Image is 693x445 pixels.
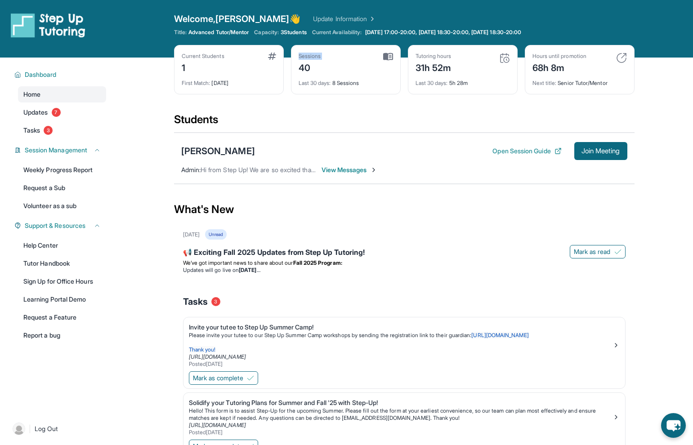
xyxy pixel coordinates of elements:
[299,60,321,74] div: 40
[21,221,101,230] button: Support & Resources
[174,190,635,229] div: What's New
[23,126,40,135] span: Tasks
[18,327,106,343] a: Report a bug
[174,112,635,132] div: Students
[574,247,611,256] span: Mark as read
[313,14,376,23] a: Update Information
[189,429,613,436] div: Posted [DATE]
[532,60,586,74] div: 68h 8m
[312,29,362,36] span: Current Availability:
[183,247,626,259] div: 📢 Exciting Fall 2025 Updates from Step Up Tutoring!
[189,346,216,353] span: Thank you!
[471,332,528,338] a: [URL][DOMAIN_NAME]
[499,53,510,63] img: card
[35,424,58,433] span: Log Out
[183,267,626,274] li: Updates will go live on
[416,53,452,60] div: Tutoring hours
[268,53,276,60] img: card
[188,29,249,36] span: Advanced Tutor/Mentor
[18,198,106,214] a: Volunteer as a sub
[281,29,307,36] span: 3 Students
[18,255,106,271] a: Tutor Handbook
[183,393,625,438] a: Solidify your Tutoring Plans for Summer and Fall '25 with Step-Up!Hello! This form is to assist S...
[11,13,85,38] img: logo
[21,146,101,155] button: Session Management
[293,259,342,266] strong: Fall 2025 Program:
[18,122,106,138] a: Tasks3
[181,166,201,174] span: Admin :
[29,423,31,434] span: |
[570,245,626,258] button: Mark as read
[239,267,260,273] strong: [DATE]
[189,360,613,368] div: Posted [DATE]
[25,221,85,230] span: Support & Resources
[182,74,276,87] div: [DATE]
[18,180,106,196] a: Request a Sub
[370,166,377,174] img: Chevron-Right
[182,60,224,74] div: 1
[44,126,53,135] span: 3
[189,422,246,428] a: [URL][DOMAIN_NAME]
[254,29,279,36] span: Capacity:
[581,148,620,154] span: Join Meeting
[23,108,48,117] span: Updates
[661,413,686,438] button: chat-button
[416,80,448,86] span: Last 30 days :
[367,14,376,23] img: Chevron Right
[182,80,210,86] span: First Match :
[18,309,106,325] a: Request a Feature
[616,53,627,63] img: card
[189,407,613,422] p: Hello! This form is to assist Step-Up for the upcoming Summer. Please fill out the form at your e...
[574,142,627,160] button: Join Meeting
[193,374,243,383] span: Mark as complete
[189,323,613,332] div: Invite your tutee to Step Up Summer Camp!
[189,332,613,339] p: Please invite your tutee to our Step Up Summer Camp workshops by sending the registration link to...
[174,29,187,36] span: Title:
[25,146,87,155] span: Session Management
[322,165,378,174] span: View Messages
[183,295,208,308] span: Tasks
[363,29,523,36] a: [DATE] 17:00-20:00, [DATE] 18:30-20:00, [DATE] 18:30-20:00
[18,162,106,178] a: Weekly Progress Report
[183,317,625,369] a: Invite your tutee to Step Up Summer Camp!Please invite your tutee to our Step Up Summer Camp work...
[189,371,258,385] button: Mark as complete
[492,147,561,156] button: Open Session Guide
[299,53,321,60] div: Sessions
[247,374,254,382] img: Mark as complete
[18,104,106,120] a: Updates7
[174,13,301,25] span: Welcome, [PERSON_NAME] 👋
[18,291,106,307] a: Learning Portal Demo
[299,80,331,86] span: Last 30 days :
[211,297,220,306] span: 3
[183,259,293,266] span: We’ve got important news to share about our
[13,423,25,435] img: user-img
[18,273,106,289] a: Sign Up for Office Hours
[18,237,106,254] a: Help Center
[299,74,393,87] div: 8 Sessions
[182,53,224,60] div: Current Students
[183,231,200,238] div: [DATE]
[532,74,627,87] div: Senior Tutor/Mentor
[21,70,101,79] button: Dashboard
[416,74,510,87] div: 5h 28m
[532,80,557,86] span: Next title :
[365,29,521,36] span: [DATE] 17:00-20:00, [DATE] 18:30-20:00, [DATE] 18:30-20:00
[23,90,40,99] span: Home
[532,53,586,60] div: Hours until promotion
[52,108,61,117] span: 7
[25,70,57,79] span: Dashboard
[416,60,452,74] div: 31h 52m
[383,53,393,61] img: card
[614,248,621,255] img: Mark as read
[205,229,227,240] div: Unread
[9,419,106,439] a: |Log Out
[189,353,246,360] a: [URL][DOMAIN_NAME]
[189,398,613,407] div: Solidify your Tutoring Plans for Summer and Fall '25 with Step-Up!
[18,86,106,102] a: Home
[181,145,255,157] div: [PERSON_NAME]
